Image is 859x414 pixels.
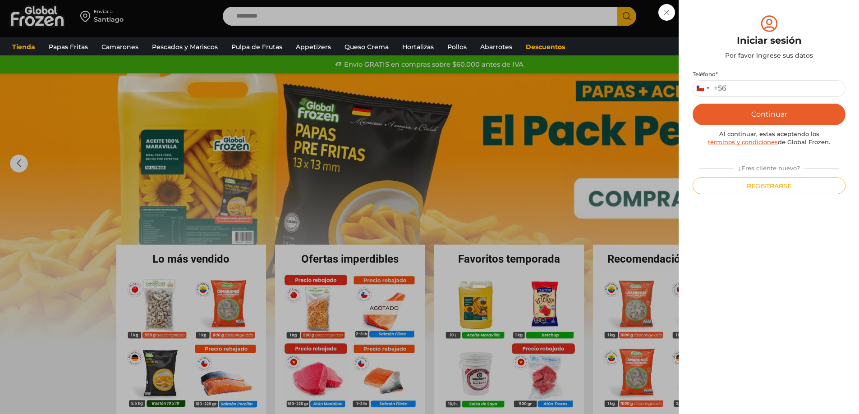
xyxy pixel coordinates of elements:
[340,38,393,55] a: Queso Crema
[476,38,517,55] a: Abarrotes
[695,161,843,173] div: ¿Eres cliente nuevo?
[693,34,845,47] div: Iniciar sesión
[97,38,143,55] a: Camarones
[443,38,471,55] a: Pollos
[693,104,845,125] button: Continuar
[714,84,726,93] div: +56
[693,130,845,146] div: Al continuar, estas aceptando los de Global Frozen.
[398,38,438,55] a: Hortalizas
[693,51,845,60] div: Por favor ingrese sus datos
[759,14,780,34] img: tabler-icon-user-circle.svg
[147,38,222,55] a: Pescados y Mariscos
[708,138,778,146] a: términos y condiciones
[8,38,40,55] a: Tienda
[521,38,570,55] a: Descuentos
[693,71,845,78] label: Teléfono
[693,81,726,96] button: Selected country
[44,38,92,55] a: Papas Fritas
[227,38,287,55] a: Pulpa de Frutas
[693,177,845,194] button: Registrarse
[291,38,335,55] a: Appetizers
